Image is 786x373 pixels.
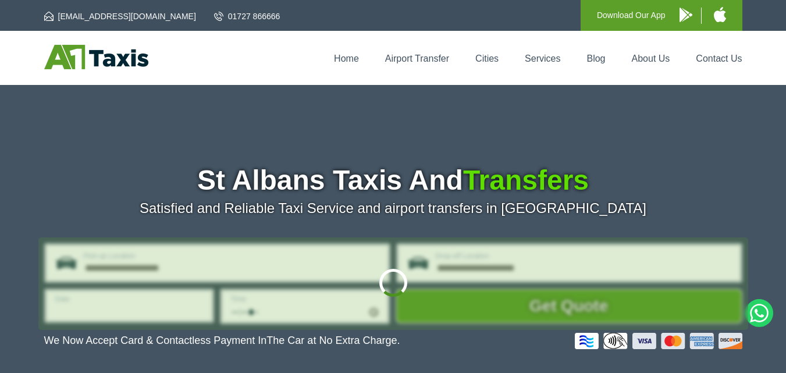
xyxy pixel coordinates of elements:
[475,54,499,63] a: Cities
[463,165,589,196] span: Transfers
[44,10,196,22] a: [EMAIL_ADDRESS][DOMAIN_NAME]
[680,8,692,22] img: A1 Taxis Android App
[586,54,605,63] a: Blog
[44,200,742,216] p: Satisfied and Reliable Taxi Service and airport transfers in [GEOGRAPHIC_DATA]
[525,54,560,63] a: Services
[266,335,400,346] span: The Car at No Extra Charge.
[44,45,148,69] img: A1 Taxis St Albans LTD
[696,54,742,63] a: Contact Us
[44,335,400,347] p: We Now Accept Card & Contactless Payment In
[214,10,280,22] a: 01727 866666
[385,54,449,63] a: Airport Transfer
[575,333,742,349] img: Credit And Debit Cards
[714,7,726,22] img: A1 Taxis iPhone App
[597,8,666,23] p: Download Our App
[334,54,359,63] a: Home
[44,166,742,194] h1: St Albans Taxis And
[632,54,670,63] a: About Us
